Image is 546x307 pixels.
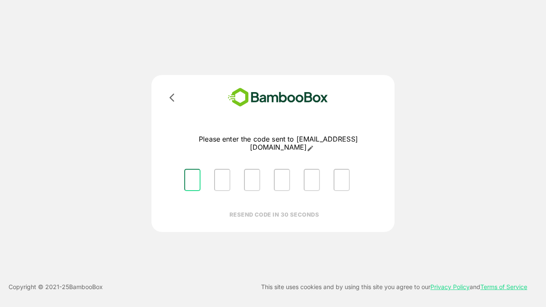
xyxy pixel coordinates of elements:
input: Please enter OTP character 2 [214,169,230,191]
input: Please enter OTP character 5 [304,169,320,191]
input: Please enter OTP character 3 [244,169,260,191]
p: Please enter the code sent to [EMAIL_ADDRESS][DOMAIN_NAME] [177,135,379,152]
p: Copyright © 2021- 25 BambooBox [9,282,103,292]
input: Please enter OTP character 4 [274,169,290,191]
input: Please enter OTP character 6 [334,169,350,191]
a: Privacy Policy [430,283,470,290]
img: bamboobox [215,85,340,110]
input: Please enter OTP character 1 [184,169,200,191]
p: This site uses cookies and by using this site you agree to our and [261,282,527,292]
a: Terms of Service [480,283,527,290]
